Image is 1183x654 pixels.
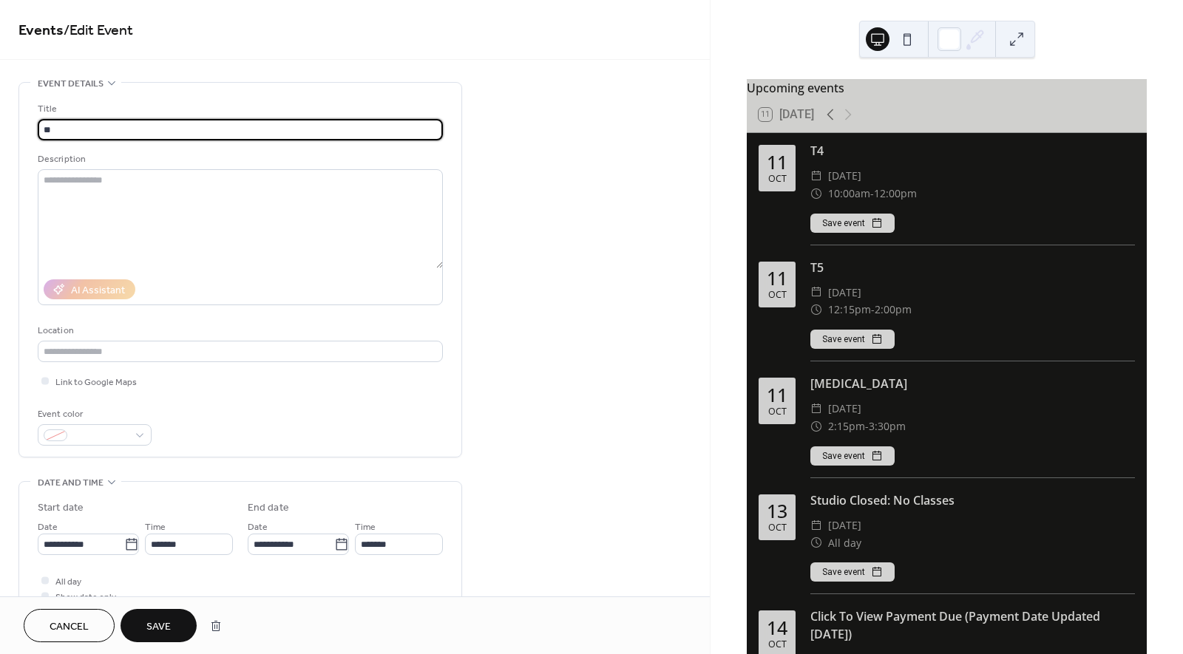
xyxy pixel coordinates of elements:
div: End date [248,500,289,516]
span: 3:30pm [869,418,906,435]
div: 11 [767,153,787,171]
div: ​ [810,185,822,202]
span: Event details [38,76,104,92]
div: [MEDICAL_DATA] [810,375,1135,392]
span: [DATE] [828,517,861,534]
span: - [865,418,869,435]
div: T5 [810,259,1135,276]
button: Save event [810,214,895,233]
div: ​ [810,284,822,302]
span: [DATE] [828,284,861,302]
span: Time [145,520,166,535]
button: Save event [810,562,895,582]
span: 12:15pm [828,301,871,319]
div: Oct [768,407,787,417]
div: Oct [768,174,787,184]
button: Cancel [24,609,115,642]
span: Save [146,619,171,635]
div: 11 [767,386,787,404]
button: Save [121,609,197,642]
div: 14 [767,619,787,637]
div: ​ [810,418,822,435]
div: Studio Closed: No Classes [810,491,1135,509]
span: Date and time [38,475,104,491]
div: Oct [768,523,787,533]
div: Description [38,151,440,167]
span: - [870,185,874,202]
span: Cancel [50,619,89,635]
div: ​ [810,167,822,185]
div: Start date [38,500,84,516]
button: Save event [810,330,895,349]
div: Oct [768,640,787,650]
div: ​ [810,301,822,319]
span: [DATE] [828,167,861,185]
div: Upcoming events [747,79,1147,97]
div: 13 [767,502,787,520]
span: Link to Google Maps [55,375,137,390]
span: Date [248,520,268,535]
div: ​ [810,400,822,418]
span: Time [355,520,376,535]
div: ​ [810,534,822,552]
span: 12:00pm [874,185,917,202]
button: Save event [810,446,895,466]
span: [DATE] [828,400,861,418]
div: ​ [810,517,822,534]
span: All day [828,534,861,552]
div: T4 [810,142,1135,160]
span: 2:00pm [875,301,912,319]
a: Events [18,16,64,45]
div: Click To View Payment Due (Payment Date Updated [DATE]) [810,607,1135,643]
span: All day [55,574,81,590]
span: 2:15pm [828,418,865,435]
div: Event color [38,406,149,422]
div: Title [38,101,440,117]
span: 10:00am [828,185,870,202]
span: / Edit Event [64,16,133,45]
div: Location [38,323,440,338]
div: Oct [768,290,787,300]
span: Show date only [55,590,116,605]
div: 11 [767,269,787,287]
span: - [871,301,875,319]
span: Date [38,520,58,535]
